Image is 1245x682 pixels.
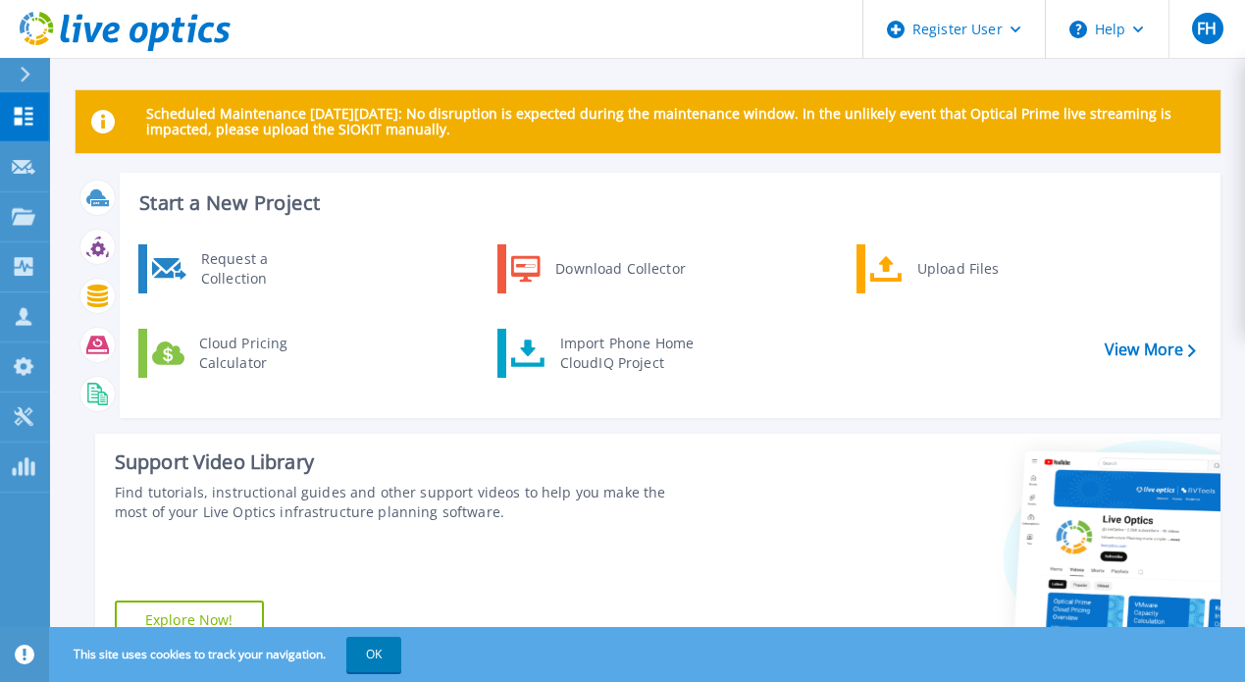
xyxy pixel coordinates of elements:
div: Find tutorials, instructional guides and other support videos to help you make the most of your L... [115,483,700,522]
a: Explore Now! [115,601,264,640]
a: Request a Collection [138,244,339,293]
div: Upload Files [908,249,1053,289]
div: Cloud Pricing Calculator [189,334,335,373]
a: Upload Files [856,244,1058,293]
div: Import Phone Home CloudIQ Project [550,334,703,373]
span: This site uses cookies to track your navigation. [54,637,401,672]
div: Download Collector [545,249,694,289]
div: Support Video Library [115,449,700,475]
div: Request a Collection [191,249,335,289]
h3: Start a New Project [139,192,1195,214]
a: Cloud Pricing Calculator [138,329,339,378]
span: FH [1197,21,1217,36]
p: Scheduled Maintenance [DATE][DATE]: No disruption is expected during the maintenance window. In t... [146,106,1205,137]
a: Download Collector [497,244,699,293]
button: OK [346,637,401,672]
a: View More [1105,341,1196,359]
